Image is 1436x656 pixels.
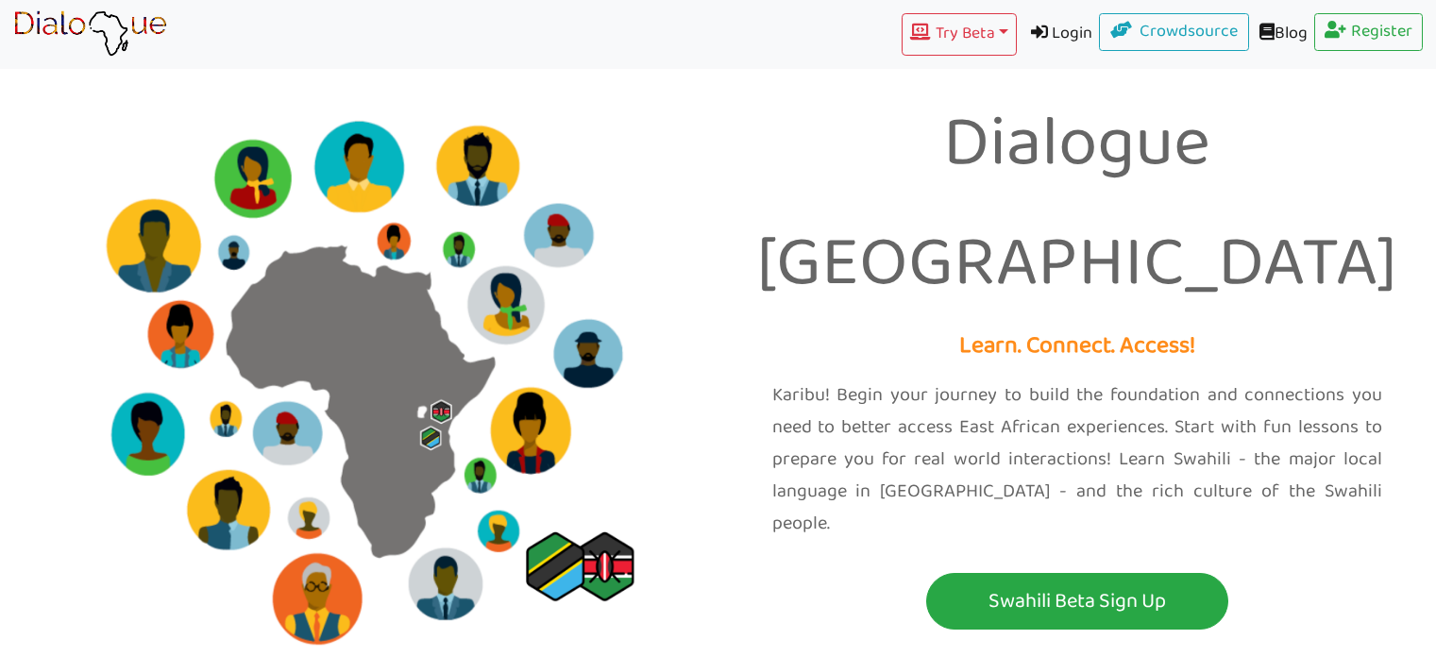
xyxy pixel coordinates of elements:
a: Blog [1249,13,1314,56]
p: Dialogue [GEOGRAPHIC_DATA] [733,86,1423,327]
a: Register [1314,13,1424,51]
p: Swahili Beta Sign Up [931,584,1224,619]
button: Swahili Beta Sign Up [926,573,1228,630]
a: Crowdsource [1099,13,1249,51]
img: learn African language platform app [13,10,167,58]
p: Learn. Connect. Access! [733,327,1423,367]
button: Try Beta [902,13,1016,56]
p: Karibu! Begin your journey to build the foundation and connections you need to better access East... [772,379,1383,540]
a: Login [1017,13,1100,56]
